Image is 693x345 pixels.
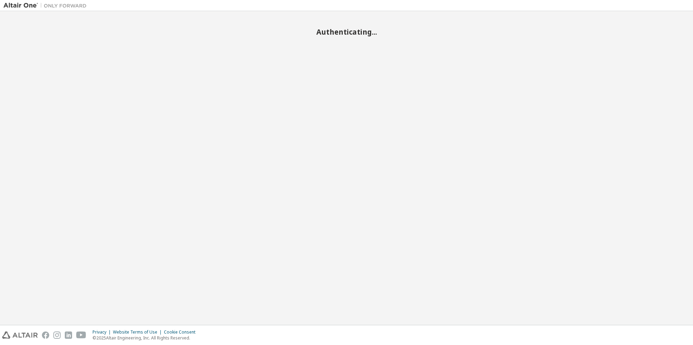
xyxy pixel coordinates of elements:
p: © 2025 Altair Engineering, Inc. All Rights Reserved. [93,335,200,341]
img: instagram.svg [53,331,61,339]
img: linkedin.svg [65,331,72,339]
img: Altair One [3,2,90,9]
div: Website Terms of Use [113,329,164,335]
img: facebook.svg [42,331,49,339]
div: Privacy [93,329,113,335]
div: Cookie Consent [164,329,200,335]
img: youtube.svg [76,331,86,339]
h2: Authenticating... [3,27,690,36]
img: altair_logo.svg [2,331,38,339]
